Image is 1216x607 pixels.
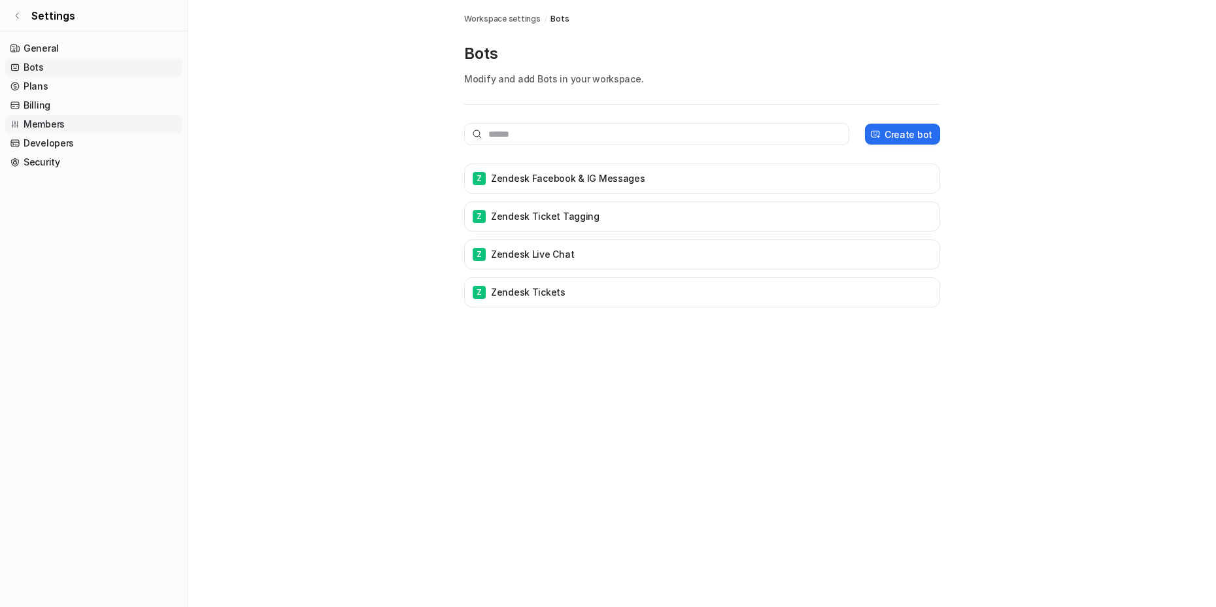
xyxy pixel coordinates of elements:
a: General [5,39,182,58]
span: Settings [31,8,75,24]
span: Z [473,172,486,185]
a: Security [5,153,182,171]
a: Members [5,115,182,133]
button: Create bot [865,124,940,145]
img: create [870,130,881,139]
span: Z [473,210,486,223]
a: Plans [5,77,182,95]
span: / [545,13,547,25]
p: Zendesk Ticket Tagging [491,210,600,223]
a: Developers [5,134,182,152]
p: Zendesk Facebook & IG Messages [491,172,645,185]
a: Bots [550,13,569,25]
span: Z [473,286,486,299]
span: Z [473,248,486,261]
a: Bots [5,58,182,77]
a: Workspace settings [464,13,541,25]
p: Zendesk Tickets [491,286,566,299]
p: Modify and add Bots in your workspace. [464,72,940,86]
p: Create bot [885,128,932,141]
a: Billing [5,96,182,114]
p: Zendesk Live Chat [491,248,574,261]
p: Bots [464,43,940,64]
